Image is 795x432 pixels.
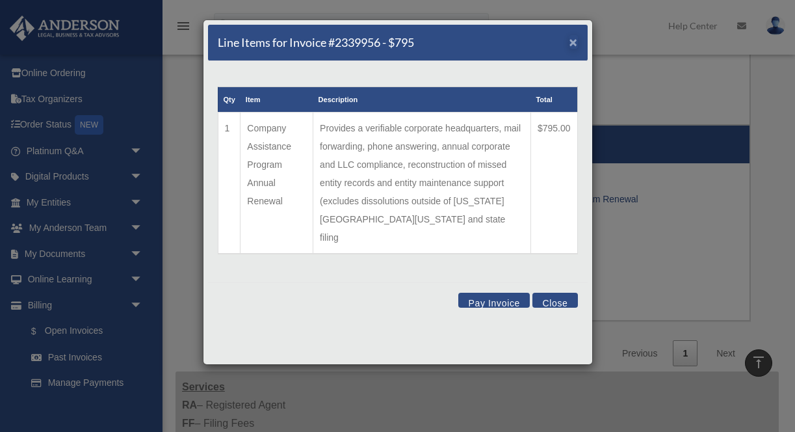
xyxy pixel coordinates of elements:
[530,113,577,254] td: $795.00
[569,34,578,49] span: ×
[313,87,531,113] th: Description
[218,87,241,113] th: Qty
[241,113,313,254] td: Company Assistance Program Annual Renewal
[458,293,530,308] button: Pay Invoice
[218,34,414,51] h5: Line Items for Invoice #2339956 - $795
[569,35,578,49] button: Close
[241,87,313,113] th: Item
[532,293,577,308] button: Close
[313,113,531,254] td: Provides a verifiable corporate headquarters, mail forwarding, phone answering, annual corporate ...
[530,87,577,113] th: Total
[218,113,241,254] td: 1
